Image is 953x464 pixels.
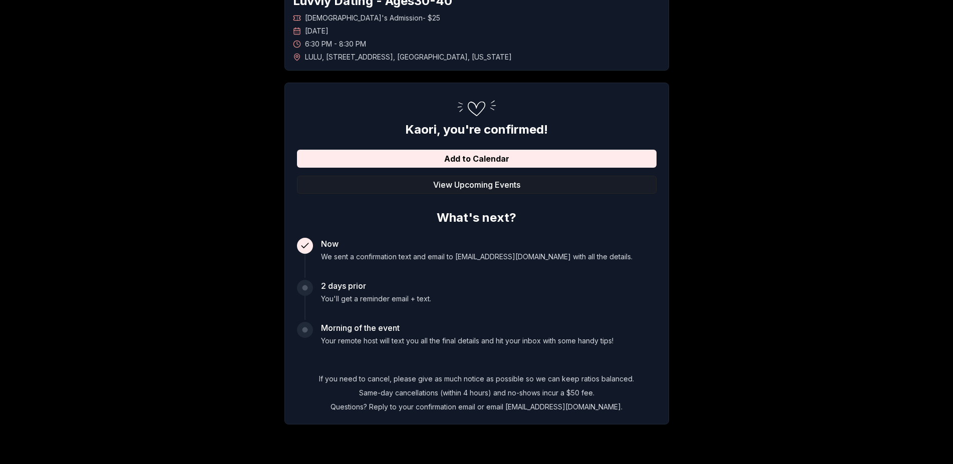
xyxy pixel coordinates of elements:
[297,206,657,226] h2: What's next?
[321,322,613,334] h3: Morning of the event
[321,336,613,346] p: Your remote host will text you all the final details and hit your inbox with some handy tips!
[297,374,657,384] p: If you need to cancel, please give as much notice as possible so we can keep ratios balanced.
[321,238,632,250] h3: Now
[321,280,431,292] h3: 2 days prior
[297,176,657,194] button: View Upcoming Events
[297,388,657,398] p: Same-day cancellations (within 4 hours) and no-shows incur a $50 fee.
[305,52,512,62] span: LULU , [STREET_ADDRESS] , [GEOGRAPHIC_DATA] , [US_STATE]
[297,150,657,168] button: Add to Calendar
[305,26,329,36] span: [DATE]
[452,95,502,122] img: Confirmation Step
[305,13,440,23] span: [DEMOGRAPHIC_DATA]'s Admission - $25
[321,252,632,262] p: We sent a confirmation text and email to [EMAIL_ADDRESS][DOMAIN_NAME] with all the details.
[297,122,657,138] h2: Kaori , you're confirmed!
[321,294,431,304] p: You'll get a reminder email + text.
[305,39,366,49] span: 6:30 PM - 8:30 PM
[297,402,657,412] p: Questions? Reply to your confirmation email or email [EMAIL_ADDRESS][DOMAIN_NAME].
